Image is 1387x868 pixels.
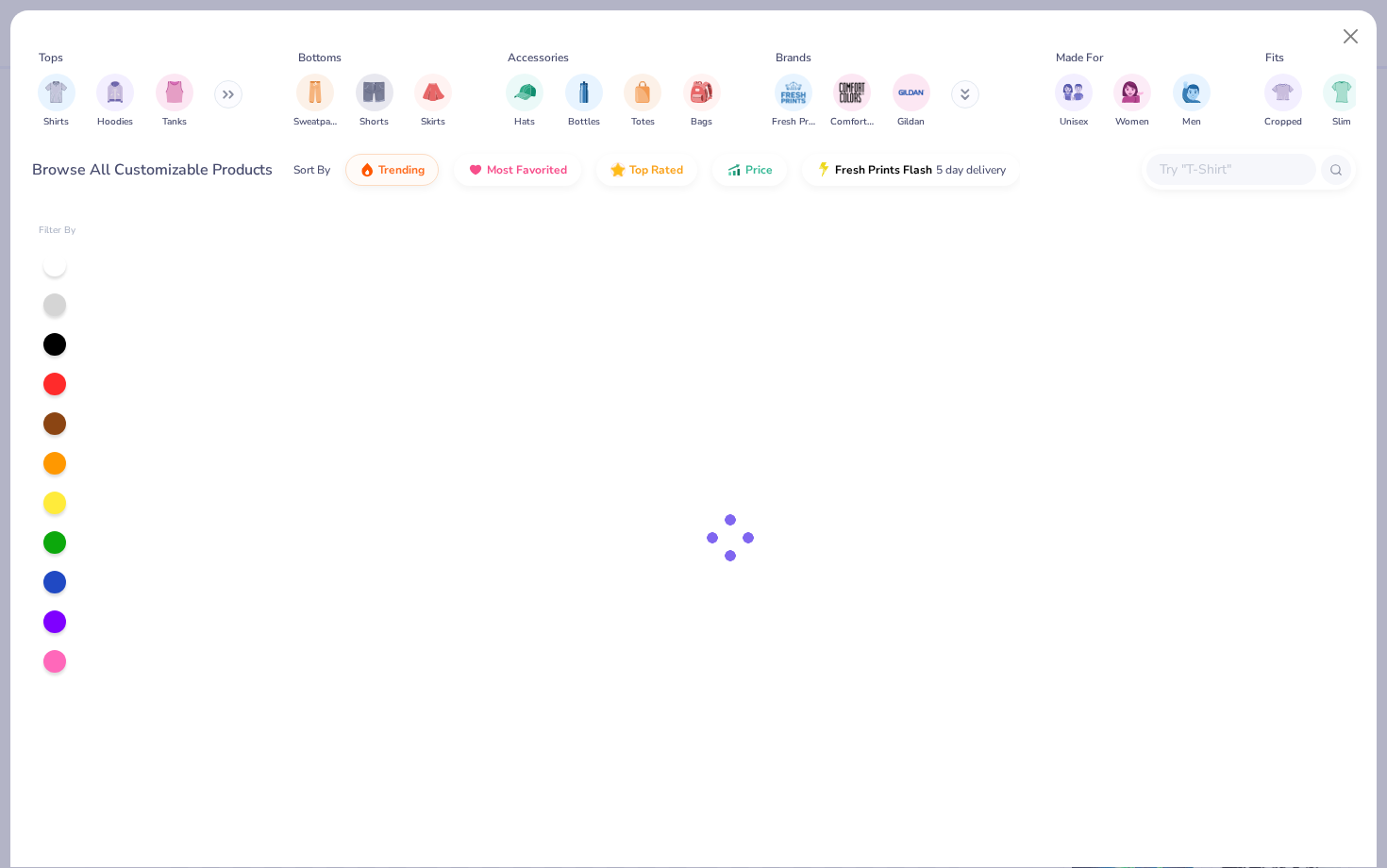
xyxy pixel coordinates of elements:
[421,115,445,129] span: Skirts
[305,81,326,103] img: Sweatpants Image
[356,74,393,129] button: filter button
[1333,19,1369,55] button: Close
[632,81,653,103] img: Totes Image
[1173,74,1211,129] div: filter for Men
[1113,74,1151,129] button: filter button
[414,74,452,129] div: filter for Skirts
[423,81,444,103] img: Skirts Image
[1332,115,1351,129] span: Slim
[359,162,375,177] img: trending.gif
[565,74,603,129] div: filter for Bottles
[568,115,600,129] span: Bottles
[1264,74,1302,129] div: filter for Cropped
[39,224,76,238] div: Filter By
[1264,74,1302,129] button: filter button
[293,115,337,129] span: Sweatpants
[1056,49,1103,66] div: Made For
[43,115,69,129] span: Shirts
[776,49,811,66] div: Brands
[1323,74,1361,129] button: filter button
[1265,49,1284,66] div: Fits
[1173,74,1211,129] button: filter button
[164,81,185,103] img: Tanks Image
[97,115,133,129] span: Hoodies
[514,115,535,129] span: Hats
[936,159,1006,181] span: 5 day delivery
[156,74,193,129] div: filter for Tanks
[508,49,569,66] div: Accessories
[629,162,683,177] span: Top Rated
[779,78,808,107] img: Fresh Prints Image
[772,74,815,129] button: filter button
[596,154,697,186] button: Top Rated
[772,115,815,129] span: Fresh Prints
[897,78,926,107] img: Gildan Image
[893,74,930,129] button: filter button
[359,115,389,129] span: Shorts
[156,74,193,129] button: filter button
[32,159,273,181] div: Browse All Customizable Products
[610,162,626,177] img: TopRated.gif
[893,74,930,129] div: filter for Gildan
[363,81,385,103] img: Shorts Image
[1331,81,1352,103] img: Slim Image
[1062,81,1084,103] img: Unisex Image
[691,81,711,103] img: Bags Image
[816,162,831,177] img: flash.gif
[45,81,67,103] img: Shirts Image
[897,115,925,129] span: Gildan
[712,154,787,186] button: Price
[830,115,874,129] span: Comfort Colors
[1272,81,1294,103] img: Cropped Image
[293,74,337,129] button: filter button
[830,74,874,129] button: filter button
[514,81,536,103] img: Hats Image
[96,74,134,129] button: filter button
[356,74,393,129] div: filter for Shorts
[293,161,330,178] div: Sort By
[298,49,342,66] div: Bottoms
[1113,74,1151,129] div: filter for Women
[1264,115,1302,129] span: Cropped
[565,74,603,129] button: filter button
[378,162,425,177] span: Trending
[624,74,661,129] button: filter button
[468,162,483,177] img: most_fav.gif
[691,115,712,129] span: Bags
[487,162,567,177] span: Most Favorited
[1055,74,1093,129] button: filter button
[683,74,721,129] div: filter for Bags
[1158,159,1303,180] input: Try "T-Shirt"
[683,74,721,129] button: filter button
[830,74,874,129] div: filter for Comfort Colors
[454,154,581,186] button: Most Favorited
[1115,115,1149,129] span: Women
[1181,81,1202,103] img: Men Image
[293,74,337,129] div: filter for Sweatpants
[1122,81,1144,103] img: Women Image
[38,74,75,129] button: filter button
[506,74,543,129] button: filter button
[162,115,187,129] span: Tanks
[1060,115,1088,129] span: Unisex
[506,74,543,129] div: filter for Hats
[838,78,866,107] img: Comfort Colors Image
[772,74,815,129] div: filter for Fresh Prints
[624,74,661,129] div: filter for Totes
[1182,115,1201,129] span: Men
[96,74,134,129] div: filter for Hoodies
[835,162,932,177] span: Fresh Prints Flash
[745,162,773,177] span: Price
[414,74,452,129] button: filter button
[345,154,439,186] button: Trending
[574,81,594,103] img: Bottles Image
[1055,74,1093,129] div: filter for Unisex
[1323,74,1361,129] div: filter for Slim
[38,74,75,129] div: filter for Shirts
[39,49,63,66] div: Tops
[631,115,655,129] span: Totes
[802,154,1020,186] button: Fresh Prints Flash5 day delivery
[105,81,125,103] img: Hoodies Image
